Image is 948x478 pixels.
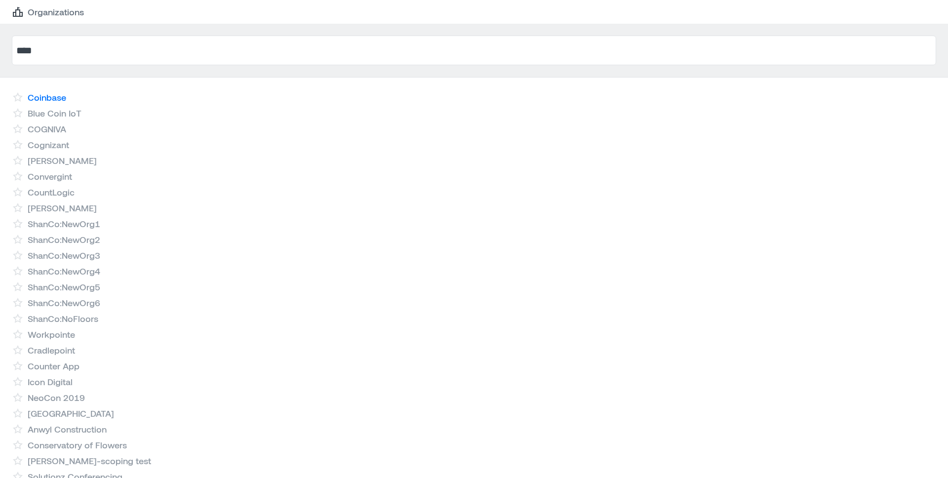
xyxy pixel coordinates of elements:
a: Icon Digital [28,376,73,388]
a: Organizations [12,6,84,18]
a: Counter App [28,360,79,372]
a: Cradlepoint [28,344,75,356]
a: [GEOGRAPHIC_DATA] [28,407,114,419]
a: Coinbase [28,91,66,103]
a: ShanCo:NewOrg4 [28,265,100,277]
a: [PERSON_NAME] [28,202,97,214]
a: ShanCo:NewOrg2 [28,234,100,245]
a: Workpointe [28,328,75,340]
a: ShanCo:NewOrg3 [28,249,100,261]
a: Blue Coin IoT [28,107,81,119]
a: COGNIVA [28,123,66,135]
nav: breadcrumb [12,6,936,18]
a: ShanCo:NewOrg1 [28,218,100,230]
a: [PERSON_NAME] [28,155,97,166]
a: Anwyl Construction [28,423,107,435]
a: ShanCo:NewOrg6 [28,297,100,309]
a: Conservatory of Flowers [28,439,127,451]
p: Organizations [28,6,84,18]
a: ShanCo:NoFloors [28,313,98,324]
a: Convergint [28,170,72,182]
a: ShanCo:NewOrg5 [28,281,100,293]
a: NeoCon 2019 [28,392,85,403]
a: [PERSON_NAME]-scoping test [28,455,151,467]
a: Cognizant [28,139,69,151]
a: CountLogic [28,186,75,198]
